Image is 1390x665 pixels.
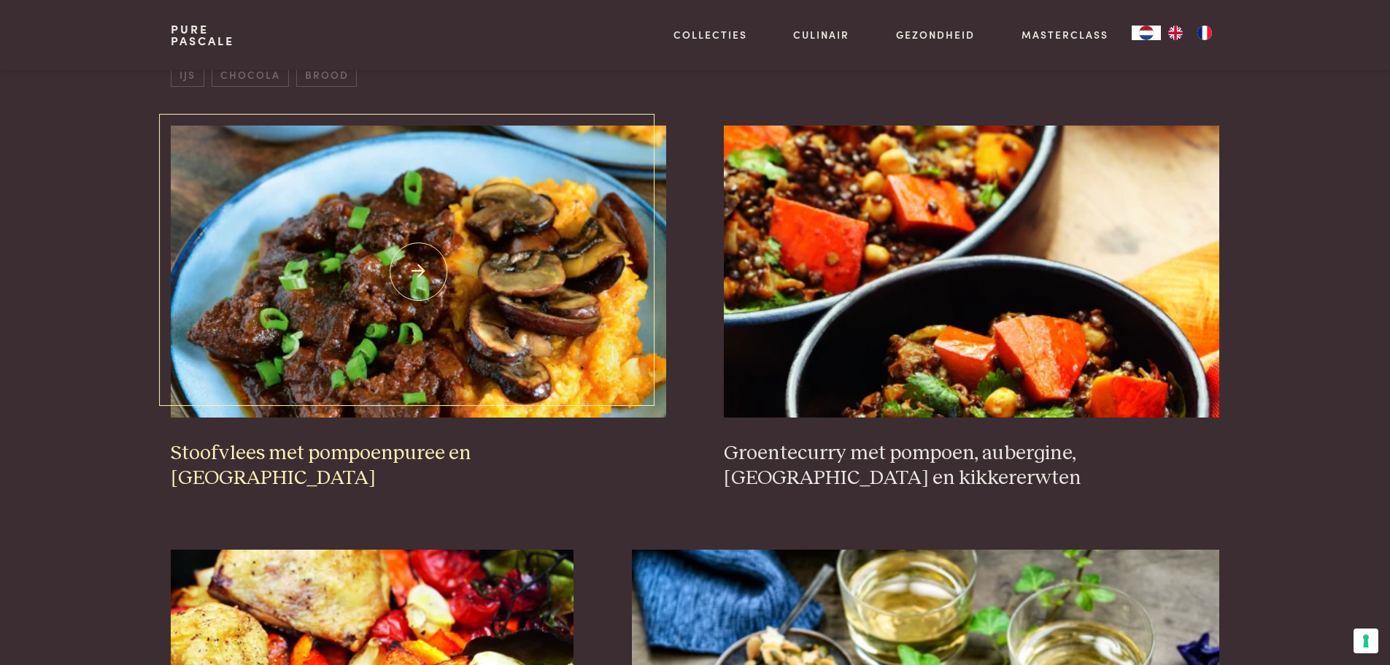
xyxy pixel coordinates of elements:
a: Stoofvlees met pompoenpuree en champignons Stoofvlees met pompoenpuree en [GEOGRAPHIC_DATA] [171,126,665,491]
a: Masterclass [1022,27,1108,42]
img: Stoofvlees met pompoenpuree en champignons [171,126,665,418]
a: PurePascale [171,23,234,47]
a: EN [1161,26,1190,40]
span: ijs [171,63,204,87]
h3: Groentecurry met pompoen, aubergine, [GEOGRAPHIC_DATA] en kikkererwten [724,441,1219,491]
aside: Language selected: Nederlands [1132,26,1219,40]
a: Culinair [793,27,849,42]
span: brood [296,63,357,87]
span: chocola [212,63,288,87]
img: Groentecurry met pompoen, aubergine, linzen en kikkererwten [724,126,1219,418]
a: NL [1132,26,1161,40]
h3: Stoofvlees met pompoenpuree en [GEOGRAPHIC_DATA] [171,441,665,491]
a: Groentecurry met pompoen, aubergine, linzen en kikkererwten Groentecurry met pompoen, aubergine, ... [724,126,1219,491]
div: Language [1132,26,1161,40]
a: FR [1190,26,1219,40]
button: Uw voorkeuren voor toestemming voor trackingtechnologieën [1354,629,1378,653]
a: Collecties [673,27,747,42]
ul: Language list [1161,26,1219,40]
a: Gezondheid [896,27,975,42]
